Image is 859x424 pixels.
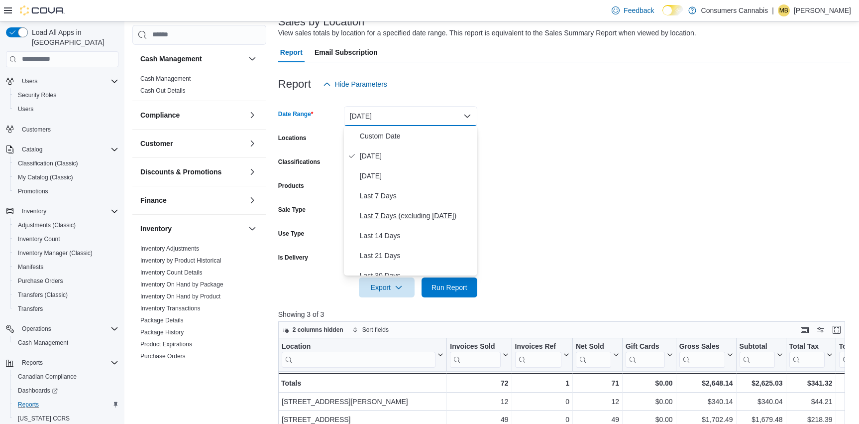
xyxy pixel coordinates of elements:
[2,122,122,137] button: Customers
[140,139,244,148] button: Customer
[279,324,347,336] button: 2 columns hidden
[450,342,500,367] div: Invoices Sold
[140,329,184,336] a: Package History
[14,399,43,411] a: Reports
[140,87,186,95] span: Cash Out Details
[10,156,122,170] button: Classification (Classic)
[14,371,118,383] span: Canadian Compliance
[140,87,186,94] a: Cash Out Details
[140,292,220,300] span: Inventory On Hand by Product
[626,342,665,351] div: Gift Cards
[278,134,307,142] label: Locations
[246,109,258,121] button: Compliance
[772,4,774,16] p: |
[739,342,774,351] div: Subtotal
[2,142,122,156] button: Catalog
[246,53,258,65] button: Cash Management
[14,157,82,169] a: Classification (Classic)
[450,377,508,389] div: 72
[140,110,244,120] button: Compliance
[14,247,97,259] a: Inventory Manager (Classic)
[778,4,790,16] div: Michael Bertani
[140,195,167,205] h3: Finance
[10,274,122,288] button: Purchase Orders
[281,377,443,389] div: Totals
[576,342,611,351] div: Net Sold
[10,384,122,398] a: Dashboards
[431,283,467,292] span: Run Report
[140,305,201,312] a: Inventory Transactions
[14,371,81,383] a: Canadian Compliance
[18,123,118,136] span: Customers
[679,396,733,408] div: $340.14
[365,278,409,297] span: Export
[140,195,244,205] button: Finance
[360,130,473,142] span: Custom Date
[132,73,266,101] div: Cash Management
[22,126,51,134] span: Customers
[18,323,118,335] span: Operations
[14,289,118,301] span: Transfers (Classic)
[360,230,473,242] span: Last 14 Days
[140,269,203,277] span: Inventory Count Details
[515,342,561,367] div: Invoices Ref
[789,377,832,389] div: $341.32
[624,5,654,15] span: Feedback
[14,103,37,115] a: Users
[14,275,118,287] span: Purchase Orders
[362,326,389,334] span: Sort fields
[14,399,118,411] span: Reports
[22,325,51,333] span: Operations
[14,171,77,183] a: My Catalog (Classic)
[14,261,118,273] span: Manifests
[278,78,311,90] h3: Report
[278,230,304,238] label: Use Type
[360,170,473,182] span: [DATE]
[515,342,561,351] div: Invoices Ref
[246,223,258,235] button: Inventory
[450,396,508,408] div: 12
[140,167,244,177] button: Discounts & Promotions
[18,357,118,369] span: Reports
[626,342,673,367] button: Gift Cards
[450,342,500,351] div: Invoices Sold
[14,303,47,315] a: Transfers
[140,328,184,336] span: Package History
[18,263,43,271] span: Manifests
[14,337,118,349] span: Cash Management
[10,88,122,102] button: Security Roles
[14,89,60,101] a: Security Roles
[140,353,186,360] a: Purchase Orders
[293,326,343,334] span: 2 columns hidden
[344,106,477,126] button: [DATE]
[10,218,122,232] button: Adjustments (Classic)
[18,105,33,113] span: Users
[140,317,184,324] a: Package Details
[18,75,41,87] button: Users
[18,124,55,136] a: Customers
[140,340,192,348] span: Product Expirations
[282,342,443,367] button: Location
[14,385,62,397] a: Dashboards
[515,396,569,408] div: 0
[739,377,782,389] div: $2,625.03
[140,257,221,264] a: Inventory by Product Historical
[140,54,244,64] button: Cash Management
[22,207,46,215] span: Inventory
[779,4,788,16] span: MB
[278,182,304,190] label: Products
[18,221,76,229] span: Adjustments (Classic)
[576,342,611,367] div: Net Sold
[246,194,258,206] button: Finance
[140,139,173,148] h3: Customer
[140,269,203,276] a: Inventory Count Details
[280,42,303,62] span: Report
[140,167,221,177] h3: Discounts & Promotions
[140,304,201,312] span: Inventory Transactions
[14,303,118,315] span: Transfers
[18,401,39,409] span: Reports
[14,219,118,231] span: Adjustments (Classic)
[515,377,569,389] div: 1
[831,324,843,336] button: Enter fullscreen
